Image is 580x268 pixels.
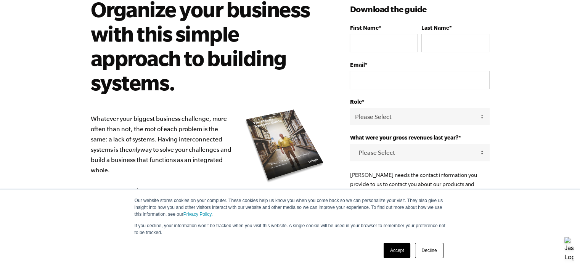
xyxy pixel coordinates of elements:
[421,24,449,31] span: Last Name
[350,98,361,105] span: Role
[350,61,365,68] span: Email
[415,243,443,258] a: Decline
[243,107,327,185] img: e-myth systems guide organize your business
[350,170,489,216] p: [PERSON_NAME] needs the contact information you provide to us to contact you about our products a...
[102,187,146,194] b: Systems Guide
[350,3,489,15] h3: Download the guide
[129,146,140,153] i: only
[384,243,411,258] a: Accept
[350,24,378,31] span: First Name
[135,197,446,218] p: Our website stores cookies on your computer. These cookies help us know you when you come back so...
[135,222,446,236] p: If you decline, your information won’t be tracked when you visit this website. A single cookie wi...
[183,212,212,217] a: Privacy Policy
[91,114,327,248] p: Whatever your biggest business challenge, more often than not, the root of each problem is the sa...
[350,134,458,141] span: What were your gross revenues last year?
